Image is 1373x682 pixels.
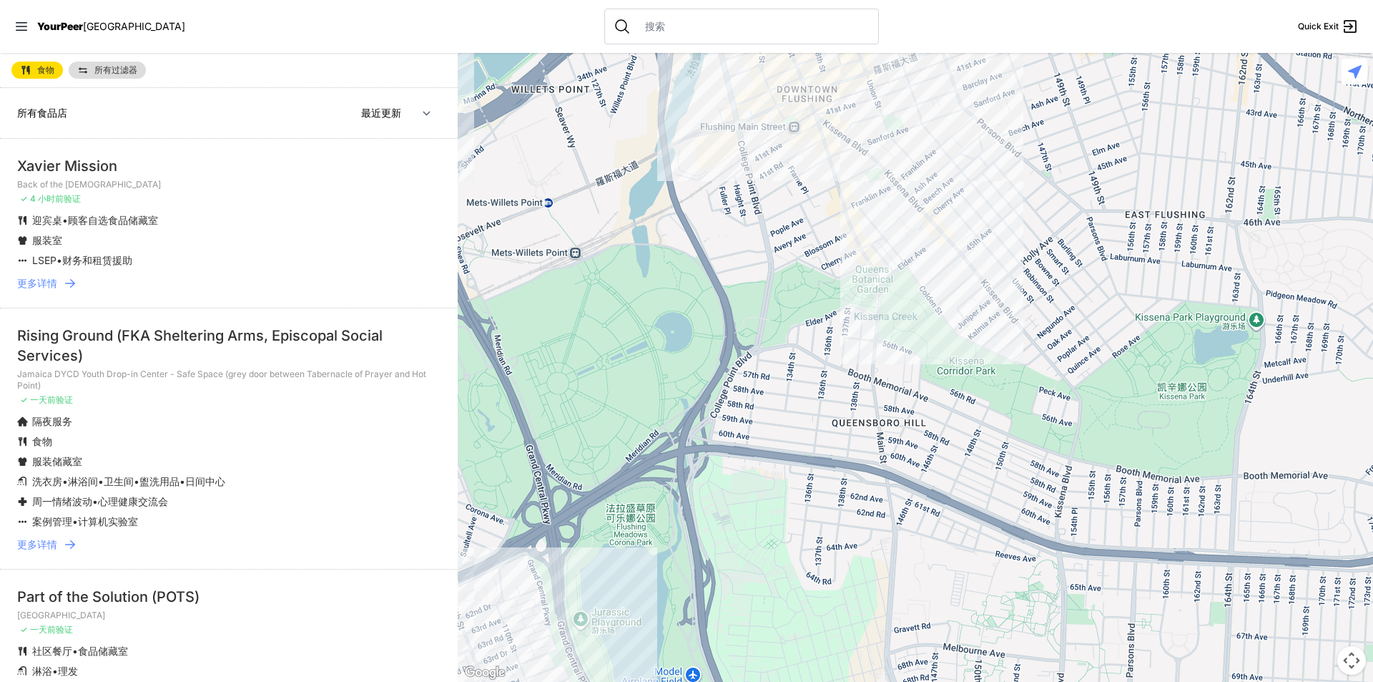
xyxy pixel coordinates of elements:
[17,179,441,190] p: Back of the [DEMOGRAPHIC_DATA]
[1298,21,1339,32] span: Quick Exit
[62,254,132,266] font: 财务和租赁援助
[139,475,179,487] font: 盥洗用品
[17,369,441,391] p: Jamaica DYCD Youth Drop-in Center - Safe Space (grey door between Tabernacle of Prayer and Hot Po...
[32,495,92,507] font: 周一情绪波动
[72,645,78,657] font: •
[32,645,72,657] font: 社区餐厅
[32,515,72,527] font: 案例管理
[32,415,72,427] font: 隔夜服务
[62,475,68,487] font: •
[56,254,62,266] font: •
[1298,18,1359,35] a: Quick Exit
[1337,646,1366,675] button: 地图镜头控件
[17,107,67,119] font: 所有食品店
[78,645,128,657] font: 食品储藏室
[17,277,57,289] font: 更多详情
[636,19,870,34] input: 搜索
[17,326,441,366] div: Rising Ground (FKA Sheltering Arms, Episcopal Social Services)
[78,515,138,527] font: 计算机实验室
[17,538,57,550] font: 更多详情
[134,475,139,487] font: •
[17,156,441,176] div: Xavier Mission
[92,495,98,507] font: •
[30,193,81,204] font: 4 小时前验证
[69,62,146,79] a: 所有过滤器
[83,20,185,32] span: [GEOGRAPHIC_DATA]
[62,214,68,226] font: •
[104,475,134,487] font: 卫生间
[20,394,28,405] font: ✓
[32,475,62,487] font: 洗衣房
[37,22,185,31] a: YourPeer[GEOGRAPHIC_DATA]
[32,234,62,246] font: 服装室
[32,254,56,266] font: LSEP
[68,214,158,226] font: 顾客自选食品储藏室
[32,455,82,467] font: 服装储藏室
[179,475,185,487] font: •
[461,663,508,682] img: Google
[32,665,52,677] font: 淋浴
[58,665,78,677] font: 理发
[72,515,78,527] font: •
[68,475,98,487] font: 淋浴间
[17,610,441,621] p: [GEOGRAPHIC_DATA]
[11,62,63,79] a: 食物
[94,64,137,75] font: 所有过滤器
[17,537,441,552] a: 更多详情
[32,214,62,226] font: 迎宾桌
[37,64,54,75] font: 食物
[30,394,73,405] font: 一天前验证
[30,624,73,635] font: 一天前验证
[32,435,52,447] font: 食物
[98,475,104,487] font: •
[185,475,225,487] font: 日间中心
[17,276,441,291] a: 更多详情
[20,193,28,204] font: ✓
[37,20,83,32] span: YourPeer
[52,665,58,677] font: •
[20,624,28,635] font: ✓
[17,587,441,607] div: Part of the Solution (POTS)
[461,663,508,682] a: 在 Google 地图中打开此区域（会打开一个新窗口）
[98,495,168,507] font: 心理健康交流会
